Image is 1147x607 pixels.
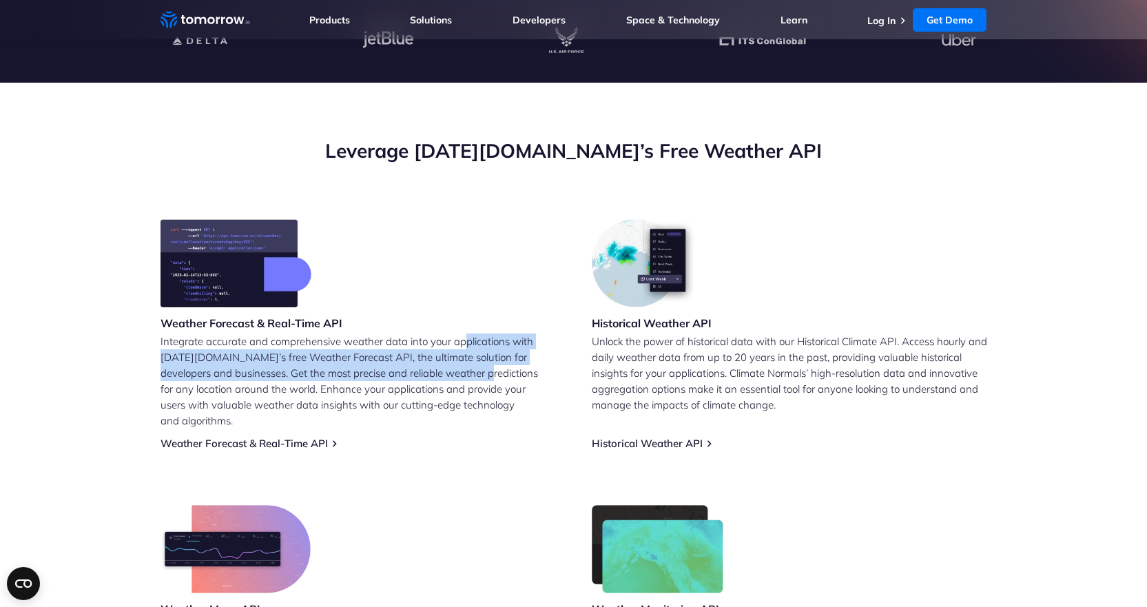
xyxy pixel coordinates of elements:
p: Integrate accurate and comprehensive weather data into your applications with [DATE][DOMAIN_NAME]... [161,333,556,429]
h3: Weather Forecast & Real-Time API [161,316,342,331]
a: Get Demo [913,8,986,32]
a: Home link [161,10,250,30]
button: Open CMP widget [7,567,40,600]
a: Learn [781,14,807,26]
a: Products [309,14,350,26]
a: Space & Technology [626,14,720,26]
h2: Leverage [DATE][DOMAIN_NAME]’s Free Weather API [161,138,987,164]
a: Log In [867,14,896,27]
a: Weather Forecast & Real-Time API [161,437,328,450]
h3: Historical Weather API [592,316,712,331]
a: Solutions [410,14,452,26]
p: Unlock the power of historical data with our Historical Climate API. Access hourly and daily weat... [592,333,987,413]
a: Historical Weather API [592,437,703,450]
a: Developers [513,14,566,26]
